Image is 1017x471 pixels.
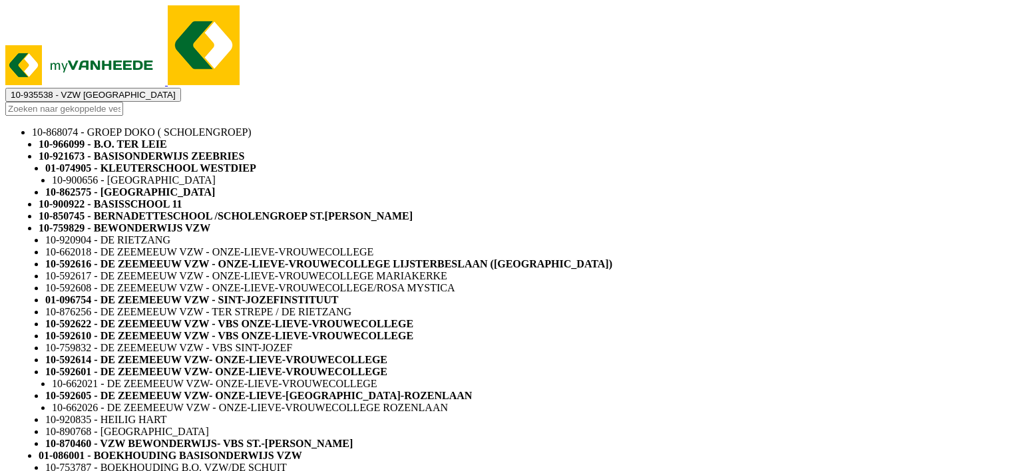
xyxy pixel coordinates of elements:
[39,138,167,150] strong: 10-966099 - B.O. TER LEIE
[52,402,1012,414] li: 10-662026 - DE ZEEMEEUW VZW - ONZE-LIEVE-VROUWECOLLEGE ROZENLAAN
[5,45,165,85] img: myVanheede
[52,378,1012,390] li: 10-662021 - DE ZEEMEEUW VZW- ONZE-LIEVE-VROUWECOLLEGE
[45,366,387,377] strong: 10-592601 - DE ZEEMEEUW VZW- ONZE-LIEVE-VROUWECOLLEGE
[168,5,240,85] img: myVanheede
[39,210,413,222] strong: 10-850745 - BERNADETTESCHOOL /SCHOLENGROEP ST.[PERSON_NAME]
[45,414,1012,426] li: 10-920835 - HEILIG HART
[5,102,123,116] input: Zoeken naar gekoppelde vestigingen
[45,318,413,329] strong: 10-592622 - DE ZEEMEEUW VZW - VBS ONZE-LIEVE-VROUWECOLLEGE
[45,246,1012,258] li: 10-662018 - DE ZEEMEEUW VZW - ONZE-LIEVE-VROUWECOLLEGE
[45,294,338,305] strong: 01-096754 - DE ZEEMEEUW VZW - SINT-JOZEFINSTITUUT
[45,162,256,174] strong: 01-074905 - KLEUTERSCHOOL WESTDIEP
[45,438,353,449] strong: 10-870460 - VZW BEWONDERWIJS- VBS ST.-[PERSON_NAME]
[45,186,215,198] strong: 10-862575 - [GEOGRAPHIC_DATA]
[52,174,1012,186] li: 10-900656 - [GEOGRAPHIC_DATA]
[45,306,1012,318] li: 10-876256 - DE ZEEMEEUW VZW - TER STREPE / DE RIETZANG
[39,222,210,234] strong: 10-759829 - BEWONDERWIJS VZW
[45,330,413,341] strong: 10-592610 - DE ZEEMEEUW VZW - VBS ONZE-LIEVE-VROUWECOLLEGE
[45,342,1012,354] li: 10-759832 - DE ZEEMEEUW VZW - VBS SINT-JOZEF
[39,198,182,210] strong: 10-900922 - BASISSCHOOL 11
[32,126,1012,138] li: 10-868074 - GROEP DOKO ( SCHOLENGROEP)
[39,450,302,461] strong: 01-086001 - BOEKHOUDING BASISONDERWIJS VZW
[45,390,472,401] strong: 10-592605 - DE ZEEMEEUW VZW- ONZE-LIEVE-[GEOGRAPHIC_DATA]-ROZENLAAN
[45,426,1012,438] li: 10-890768 - [GEOGRAPHIC_DATA]
[11,90,176,100] span: 10-935538 - VZW [GEOGRAPHIC_DATA]
[39,150,244,162] strong: 10-921673 - BASISONDERWIJS ZEEBRIES
[45,258,612,269] strong: 10-592616 - DE ZEEMEEUW VZW - ONZE-LIEVE-VROUWECOLLEGE LIJSTERBESLAAN ([GEOGRAPHIC_DATA])
[45,282,1012,294] li: 10-592608 - DE ZEEMEEUW VZW - ONZE-LIEVE-VROUWECOLLEGE/ROSA MYSTICA
[5,88,181,102] button: 10-935538 - VZW [GEOGRAPHIC_DATA]
[45,234,1012,246] li: 10-920904 - DE RIETZANG
[45,270,1012,282] li: 10-592617 - DE ZEEMEEUW VZW - ONZE-LIEVE-VROUWECOLLEGE MARIAKERKE
[45,354,387,365] strong: 10-592614 - DE ZEEMEEUW VZW- ONZE-LIEVE-VROUWECOLLEGE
